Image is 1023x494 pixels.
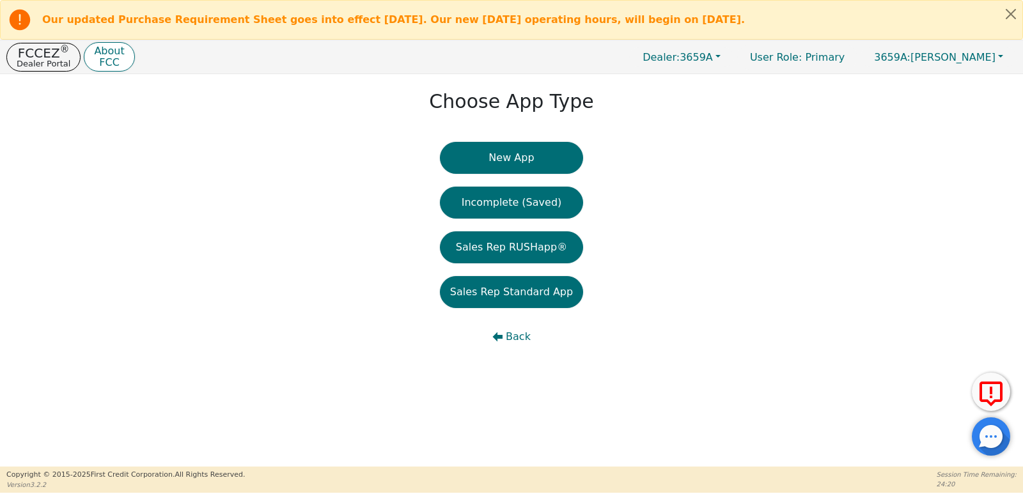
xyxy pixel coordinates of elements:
[737,45,857,70] p: Primary
[17,47,70,59] p: FCCEZ
[643,51,713,63] span: 3659A
[42,13,745,26] b: Our updated Purchase Requirement Sheet goes into effect [DATE]. Our new [DATE] operating hours, w...
[972,373,1010,411] button: Report Error to FCC
[429,90,593,113] h1: Choose App Type
[874,51,910,63] span: 3659A:
[6,43,81,72] button: FCCEZ®Dealer Portal
[94,58,124,68] p: FCC
[175,470,245,479] span: All Rights Reserved.
[937,479,1017,489] p: 24:20
[440,231,583,263] button: Sales Rep RUSHapp®
[84,42,134,72] button: AboutFCC
[737,45,857,70] a: User Role: Primary
[440,142,583,174] button: New App
[874,51,996,63] span: [PERSON_NAME]
[440,276,583,308] button: Sales Rep Standard App
[17,59,70,68] p: Dealer Portal
[937,470,1017,479] p: Session Time Remaining:
[440,187,583,219] button: Incomplete (Saved)
[506,329,531,344] span: Back
[999,1,1022,27] button: Close alert
[861,47,1017,67] button: 3659A:[PERSON_NAME]
[94,46,124,56] p: About
[440,321,583,353] button: Back
[629,47,734,67] button: Dealer:3659A
[6,470,245,481] p: Copyright © 2015- 2025 First Credit Corporation.
[643,51,680,63] span: Dealer:
[60,43,70,55] sup: ®
[6,480,245,490] p: Version 3.2.2
[750,51,802,63] span: User Role :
